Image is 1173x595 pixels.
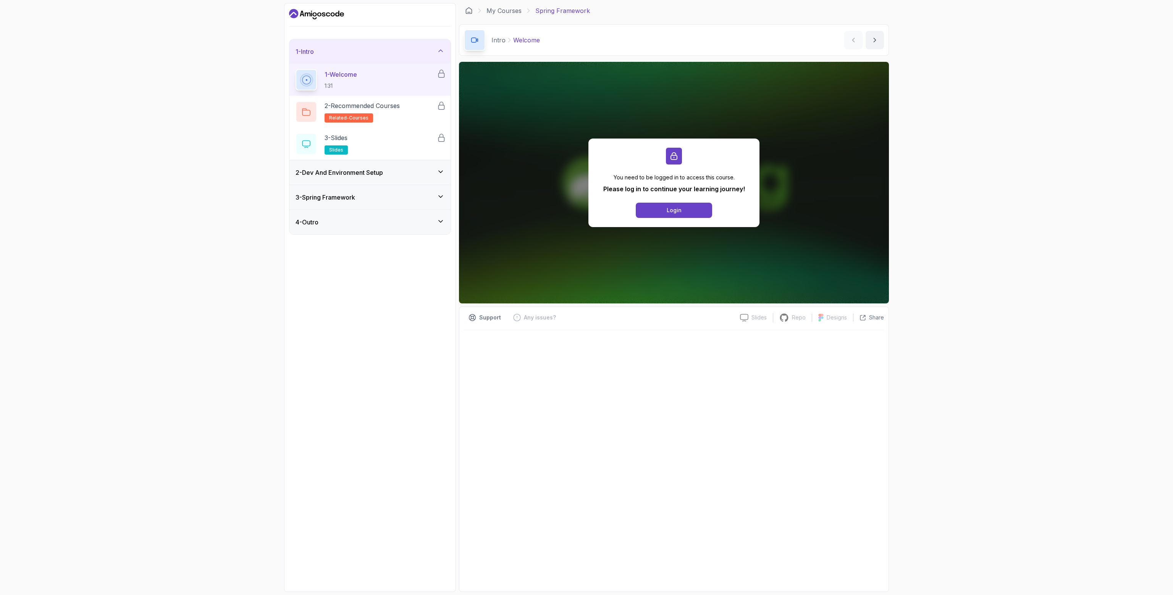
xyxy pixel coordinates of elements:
[636,203,712,218] button: Login
[524,314,556,321] p: Any issues?
[296,133,444,155] button: 3-Slidesslides
[491,35,506,45] p: Intro
[866,31,884,49] button: next content
[329,147,343,153] span: slides
[329,115,368,121] span: related-courses
[296,69,444,90] button: 1-Welcome1:31
[827,314,847,321] p: Designs
[289,8,344,20] a: Dashboard
[479,314,501,321] p: Support
[844,31,863,49] button: previous content
[667,206,682,214] div: Login
[853,314,884,321] button: Share
[296,218,318,227] h3: 4 - Outro
[792,314,806,321] p: Repo
[296,193,355,202] h3: 3 - Spring Framework
[289,210,451,234] button: 4-Outro
[751,314,767,321] p: Slides
[296,47,314,56] h3: 1 - Intro
[325,82,357,90] p: 1:31
[603,184,745,193] p: Please log in to continue your learning journey!
[464,311,506,324] button: Support button
[869,314,884,321] p: Share
[486,6,522,15] a: My Courses
[325,101,400,110] p: 2 - Recommended Courses
[325,70,357,79] p: 1 - Welcome
[535,6,590,15] p: Spring Framework
[289,185,451,210] button: 3-Spring Framework
[296,168,383,177] h3: 2 - Dev And Environment Setup
[603,174,745,181] p: You need to be logged in to access this course.
[289,39,451,64] button: 1-Intro
[296,101,444,123] button: 2-Recommended Coursesrelated-courses
[513,35,540,45] p: Welcome
[289,160,451,185] button: 2-Dev And Environment Setup
[465,7,473,15] a: Dashboard
[325,133,347,142] p: 3 - Slides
